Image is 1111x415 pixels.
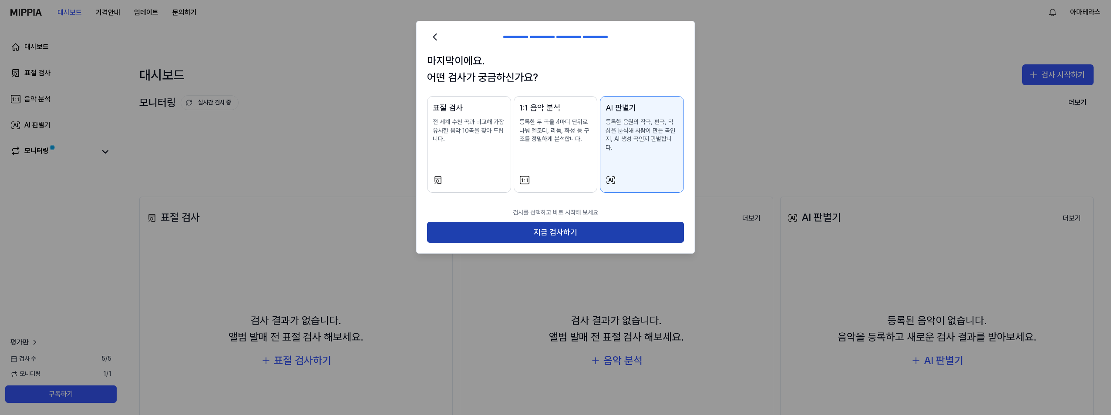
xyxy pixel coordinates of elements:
[514,96,598,192] button: 1:1 음악 분석등록한 두 곡을 4마디 단위로 나눠 멜로디, 리듬, 화성 등 구조를 정밀하게 분석합니다.
[519,102,592,114] div: 1:1 음악 분석
[427,222,684,243] button: 지금 검사하기
[600,96,684,192] button: AI 판별기등록한 음원의 작곡, 편곡, 믹싱을 분석해 사람이 만든 곡인지, AI 생성 곡인지 판별합니다.
[427,96,511,192] button: 표절 검사전 세계 수천 곡과 비교해 가장 유사한 음악 10곡을 찾아 드립니다.
[427,203,684,222] p: 검사를 선택하고 바로 시작해 보세요
[606,118,678,152] p: 등록한 음원의 작곡, 편곡, 믹싱을 분석해 사람이 만든 곡인지, AI 생성 곡인지 판별합니다.
[433,102,505,114] div: 표절 검사
[427,53,684,86] h1: 마지막이에요. 어떤 검사가 궁금하신가요?
[519,118,592,144] p: 등록한 두 곡을 4마디 단위로 나눠 멜로디, 리듬, 화성 등 구조를 정밀하게 분석합니다.
[433,118,505,144] p: 전 세계 수천 곡과 비교해 가장 유사한 음악 10곡을 찾아 드립니다.
[606,102,678,114] div: AI 판별기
